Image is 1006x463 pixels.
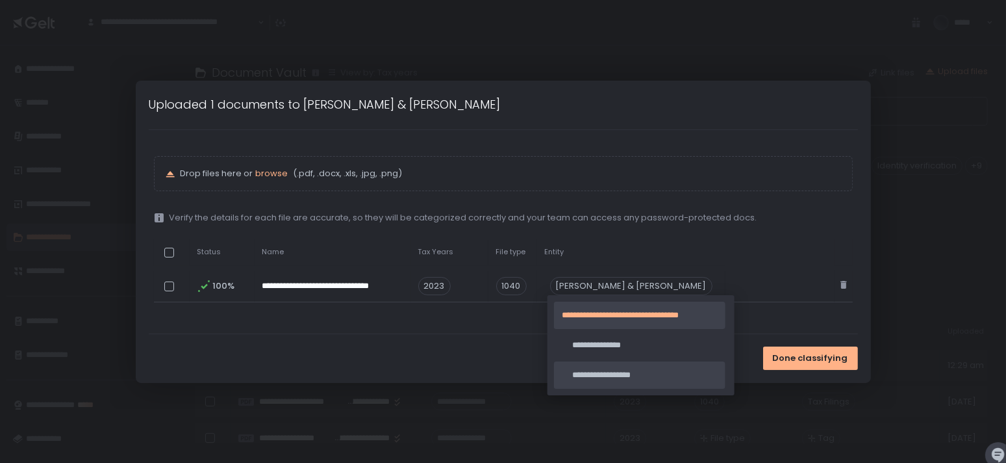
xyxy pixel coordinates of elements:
span: Status [197,247,221,257]
div: [PERSON_NAME] & [PERSON_NAME] [550,277,712,295]
div: 1040 [496,277,527,295]
span: 2023 [418,277,451,295]
p: Drop files here or [181,168,842,179]
h1: Uploaded 1 documents to [PERSON_NAME] & [PERSON_NAME] [149,96,501,113]
span: (.pdf, .docx, .xls, .jpg, .png) [291,168,403,179]
span: Done classifying [773,352,848,364]
span: browse [256,167,288,179]
span: Name [262,247,284,257]
span: 100% [213,280,234,292]
span: Tax Years [418,247,454,257]
span: File type [496,247,526,257]
button: Done classifying [763,347,858,370]
button: browse [256,168,288,179]
span: Entity [545,247,564,257]
span: Verify the details for each file are accurate, so they will be categorized correctly and your tea... [170,212,757,224]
